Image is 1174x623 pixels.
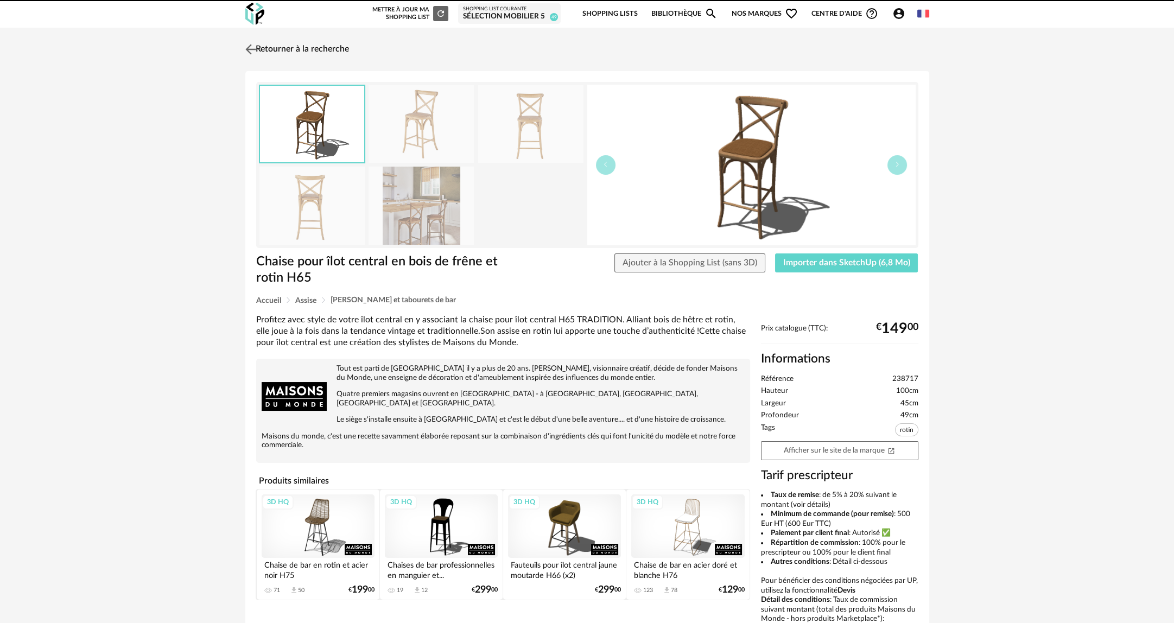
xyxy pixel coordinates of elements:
span: Magnify icon [705,7,718,20]
span: Hauteur [761,386,788,396]
div: 3D HQ [509,495,540,509]
div: Chaise de bar en acier doré et blanche H76 [631,558,744,580]
img: svg+xml;base64,PHN2ZyB3aWR0aD0iMjQiIGhlaWdodD0iMjQiIHZpZXdCb3g9IjAgMCAyNCAyNCIgZmlsbD0ibm9uZSIgeG... [243,41,258,57]
li: : 100% pour le prescripteur ou 100% pour le client final [761,538,918,557]
div: 50 [298,587,304,594]
span: Importer dans SketchUp (6,8 Mo) [783,258,910,267]
span: 49 [550,13,558,21]
div: Mettre à jour ma Shopping List [370,6,448,21]
b: Répartition de commission [771,539,859,546]
div: € 00 [348,586,375,594]
div: Prix catalogue (TTC): [761,324,918,344]
h4: Produits similaires [256,473,750,489]
p: Quatre premiers magasins ouvrent en [GEOGRAPHIC_DATA] - à [GEOGRAPHIC_DATA], [GEOGRAPHIC_DATA], [... [262,390,745,408]
button: Importer dans SketchUp (6,8 Mo) [775,253,918,273]
b: Autres conditions [771,558,829,565]
img: chaise-pour-ilot-central-en-bois-de-frene-et-rotin-h65-1000-3-15-238717_3.jpg [259,167,365,244]
a: 3D HQ Chaise de bar en rotin et acier noir H75 71 Download icon 50 €19900 [257,490,379,600]
div: € 00 [472,586,498,594]
li: : de 5% à 20% suivant le montant (voir détails) [761,491,918,510]
span: 238717 [892,374,918,384]
div: 3D HQ [385,495,417,509]
b: Minimum de commande (pour remise) [771,510,894,518]
a: 3D HQ Chaises de bar professionnelles en manguier et... 19 Download icon 12 €29900 [380,490,503,600]
li: : Autorisé ✅ [761,529,918,538]
img: OXP [245,3,264,25]
span: 45cm [900,399,918,409]
a: Afficher sur le site de la marqueOpen In New icon [761,441,918,460]
div: Sélection mobilier 5 [463,12,556,22]
div: € 00 [719,586,745,594]
img: thumbnail.png [587,85,916,245]
span: 49cm [900,411,918,421]
span: Refresh icon [436,10,446,16]
span: Download icon [663,586,671,594]
span: Nos marques [732,1,798,27]
div: 3D HQ [632,495,663,509]
b: Paiement par client final [771,529,849,537]
span: 299 [598,586,614,594]
p: Le siège s'installe ensuite à [GEOGRAPHIC_DATA] et c'est le début d'une belle aventure.... et d'u... [262,415,745,424]
span: Centre d'aideHelp Circle Outline icon [811,7,878,20]
div: 123 [643,587,653,594]
div: Shopping List courante [463,6,556,12]
div: € 00 [595,586,621,594]
span: 100cm [896,386,918,396]
a: Shopping List courante Sélection mobilier 5 49 [463,6,556,22]
img: chaise-pour-ilot-central-en-bois-de-frene-et-rotin-h65-1000-3-15-238717_1.jpg [369,85,474,163]
div: 19 [397,587,403,594]
span: Largeur [761,399,786,409]
h2: Informations [761,351,918,367]
div: 3D HQ [262,495,294,509]
div: € 00 [876,325,918,333]
h1: Chaise pour îlot central en bois de frêne et rotin H65 [256,253,526,287]
img: fr [917,8,929,20]
div: Chaise de bar en rotin et acier noir H75 [262,558,375,580]
a: Shopping Lists [582,1,638,27]
p: Tout est parti de [GEOGRAPHIC_DATA] il y a plus de 20 ans. [PERSON_NAME], visionnaire créatif, dé... [262,364,745,383]
b: Devis [837,587,855,594]
span: Assise [295,297,316,304]
div: 78 [671,587,677,594]
span: 199 [352,586,368,594]
a: 3D HQ Fauteuils pour îlot central jaune moutarde H66 (x2) €29900 [503,490,626,600]
div: Chaises de bar professionnelles en manguier et... [385,558,498,580]
li: : 500 Eur HT (600 Eur TTC) [761,510,918,529]
a: BibliothèqueMagnify icon [651,1,718,27]
div: Profitez avec style de votre îlot central en y associant la chaise pour îlot central H65 TRADITIO... [256,314,750,349]
span: Ajouter à la Shopping List (sans 3D) [623,258,757,267]
span: 299 [475,586,491,594]
span: rotin [895,423,918,436]
span: Help Circle Outline icon [865,7,878,20]
span: Accueil [256,297,281,304]
p: Maisons du monde, c'est une recette savamment élaborée reposant sur la combinaison d'ingrédients ... [262,432,745,450]
span: Open In New icon [887,446,895,454]
a: Retourner à la recherche [243,37,349,61]
b: Détail des conditions [761,596,830,603]
img: chaise-pour-ilot-central-en-bois-de-frene-et-rotin-h65-1000-3-15-238717_2.jpg [478,85,583,163]
span: 149 [881,325,908,333]
span: Account Circle icon [892,7,910,20]
div: 71 [274,587,280,594]
li: : Détail ci-dessous [761,557,918,567]
span: Account Circle icon [892,7,905,20]
button: Ajouter à la Shopping List (sans 3D) [614,253,765,273]
span: Référence [761,374,794,384]
a: 3D HQ Chaise de bar en acier doré et blanche H76 123 Download icon 78 €12900 [626,490,749,600]
span: [PERSON_NAME] et tabourets de bar [331,296,456,304]
h3: Tarif prescripteur [761,468,918,484]
div: 12 [421,587,428,594]
span: Heart Outline icon [785,7,798,20]
b: Taux de remise [771,491,819,499]
img: thumbnail.png [260,86,364,162]
span: Download icon [413,586,421,594]
span: 129 [722,586,738,594]
div: Breadcrumb [256,296,918,304]
span: Profondeur [761,411,799,421]
img: brand logo [262,364,327,429]
span: Download icon [290,586,298,594]
div: Fauteuils pour îlot central jaune moutarde H66 (x2) [508,558,621,580]
img: chaise-pour-ilot-central-en-bois-de-frene-et-rotin-h65-1000-3-15-238717_5.jpg [369,167,474,244]
span: Tags [761,423,775,439]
